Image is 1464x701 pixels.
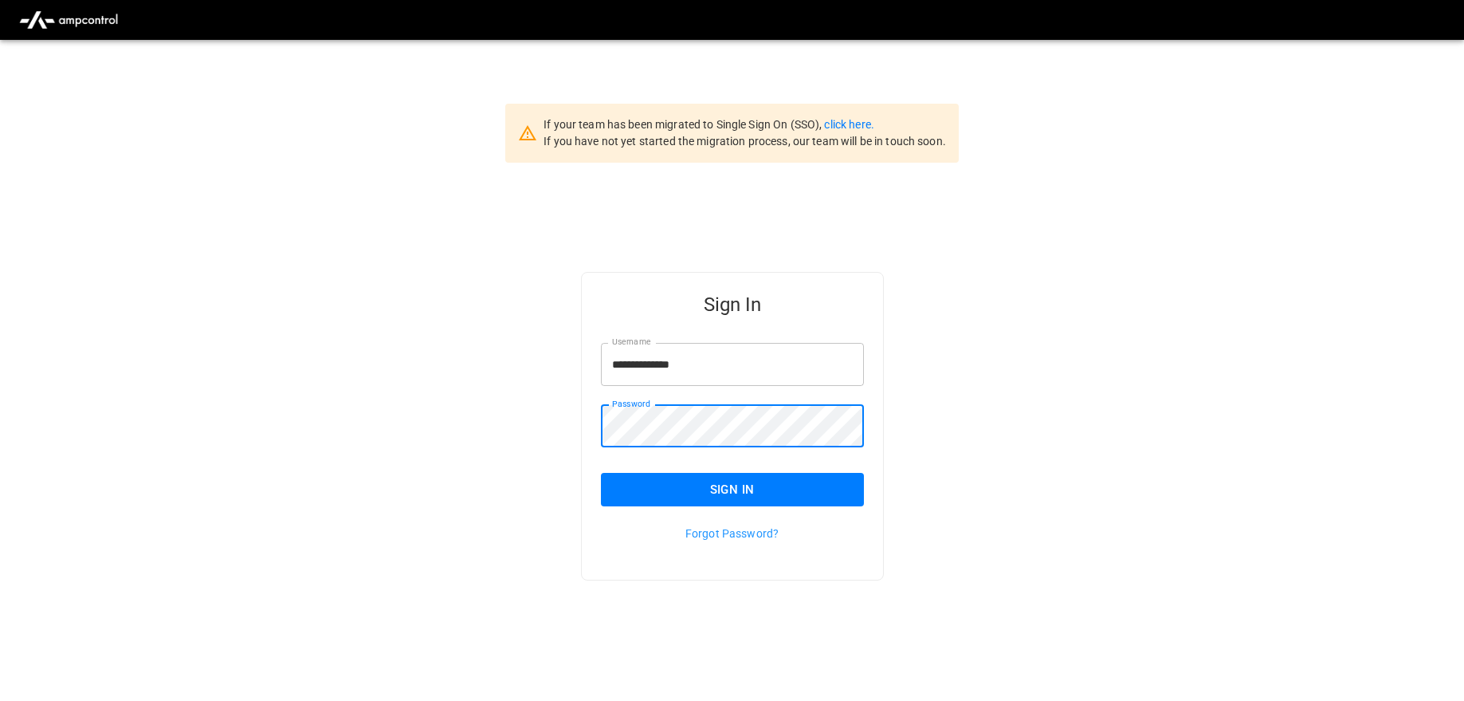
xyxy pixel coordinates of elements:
label: Password [612,398,650,411]
a: click here. [824,118,873,131]
img: ampcontrol.io logo [13,5,124,35]
span: If your team has been migrated to Single Sign On (SSO), [544,118,824,131]
button: Sign In [601,473,864,506]
label: Username [612,336,650,349]
p: Forgot Password? [601,526,864,542]
h5: Sign In [601,292,864,317]
span: If you have not yet started the migration process, our team will be in touch soon. [544,135,946,148]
